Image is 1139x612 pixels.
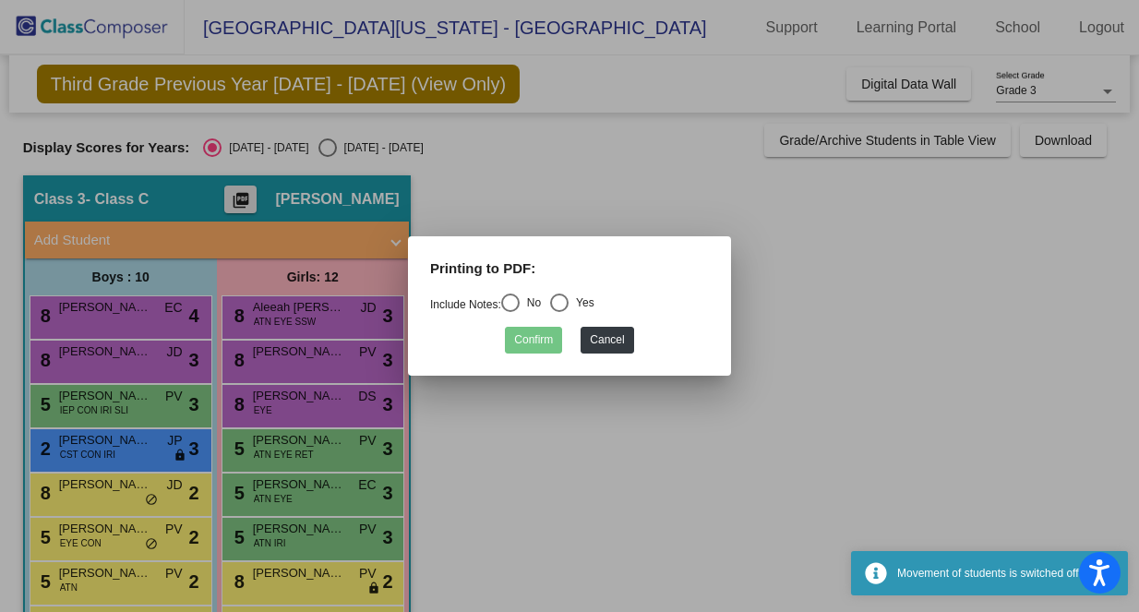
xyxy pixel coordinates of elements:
[430,298,501,311] a: Include Notes:
[569,294,594,311] div: Yes
[897,565,1114,582] div: Movement of students is switched off
[520,294,541,311] div: No
[430,298,594,311] mat-radio-group: Select an option
[505,327,562,354] button: Confirm
[581,327,633,354] button: Cancel
[430,258,535,280] label: Printing to PDF:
